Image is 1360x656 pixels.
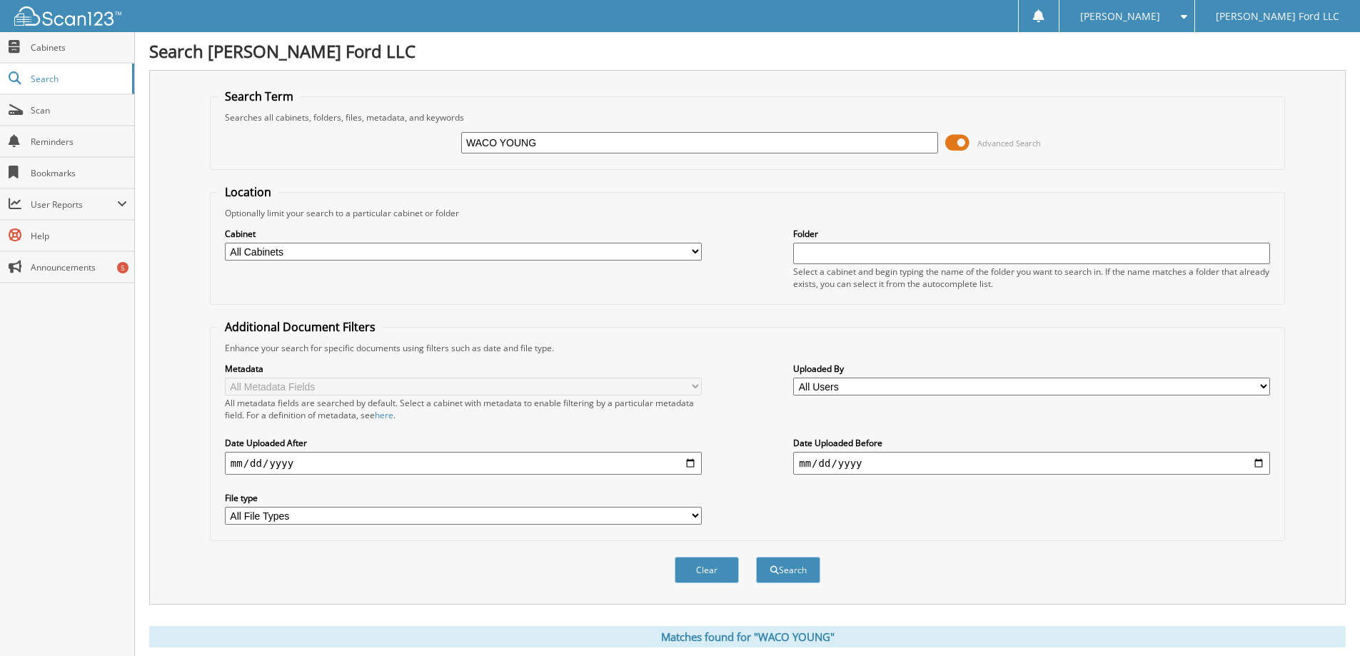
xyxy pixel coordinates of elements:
span: Bookmarks [31,167,127,179]
div: 5 [117,262,129,273]
div: Optionally limit your search to a particular cabinet or folder [218,207,1277,219]
legend: Search Term [218,89,301,104]
legend: Location [218,184,278,200]
span: Scan [31,104,127,116]
label: Date Uploaded After [225,437,702,449]
span: [PERSON_NAME] Ford LLC [1216,12,1339,21]
span: User Reports [31,198,117,211]
span: Reminders [31,136,127,148]
label: File type [225,492,702,504]
div: Select a cabinet and begin typing the name of the folder you want to search in. If the name match... [793,266,1270,290]
label: Uploaded By [793,363,1270,375]
button: Search [756,557,820,583]
label: Cabinet [225,228,702,240]
label: Date Uploaded Before [793,437,1270,449]
span: Help [31,230,127,242]
span: Announcements [31,261,127,273]
div: Matches found for "WACO YOUNG" [149,626,1346,647]
div: All metadata fields are searched by default. Select a cabinet with metadata to enable filtering b... [225,397,702,421]
div: Searches all cabinets, folders, files, metadata, and keywords [218,111,1277,123]
label: Folder [793,228,1270,240]
h1: Search [PERSON_NAME] Ford LLC [149,39,1346,63]
span: Cabinets [31,41,127,54]
div: Enhance your search for specific documents using filters such as date and file type. [218,342,1277,354]
label: Metadata [225,363,702,375]
span: [PERSON_NAME] [1080,12,1160,21]
a: here [375,409,393,421]
input: start [225,452,702,475]
button: Clear [675,557,739,583]
input: end [793,452,1270,475]
img: scan123-logo-white.svg [14,6,121,26]
legend: Additional Document Filters [218,319,383,335]
span: Advanced Search [977,138,1041,148]
span: Search [31,73,125,85]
